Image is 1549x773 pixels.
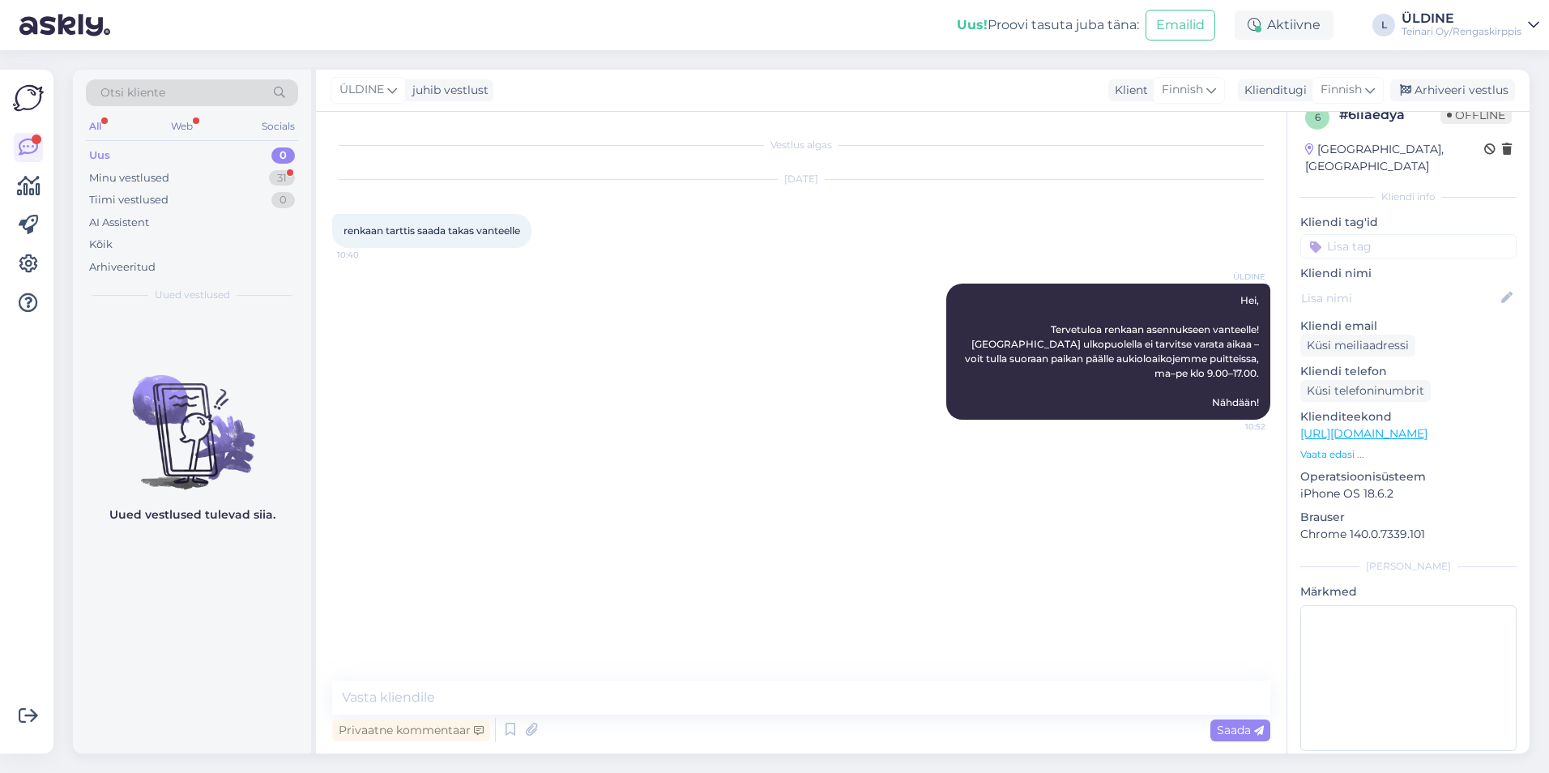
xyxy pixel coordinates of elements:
div: Kõik [89,237,113,253]
span: ÜLDINE [339,81,384,99]
p: Operatsioonisüsteem [1300,468,1517,485]
input: Lisa tag [1300,234,1517,258]
div: Proovi tasuta juba täna: [957,15,1139,35]
div: 31 [269,170,295,186]
div: Socials [258,116,298,137]
div: Küsi meiliaadressi [1300,335,1415,357]
p: Brauser [1300,509,1517,526]
div: [PERSON_NAME] [1300,559,1517,574]
div: Klient [1108,82,1148,99]
p: Chrome 140.0.7339.101 [1300,526,1517,543]
div: Küsi telefoninumbrit [1300,380,1431,402]
div: Minu vestlused [89,170,169,186]
div: [DATE] [332,172,1270,186]
div: 0 [271,192,295,208]
span: Saada [1217,723,1264,737]
span: Otsi kliente [100,84,165,101]
div: juhib vestlust [406,82,489,99]
div: Tiimi vestlused [89,192,169,208]
span: Offline [1440,106,1512,124]
div: L [1372,14,1395,36]
input: Lisa nimi [1301,289,1498,307]
span: renkaan tarttis saada takas vanteelle [344,224,520,237]
span: 10:40 [337,249,398,261]
div: # 6iiaedya [1339,105,1440,125]
div: 0 [271,147,295,164]
a: ÜLDINETeinari Oy/Rengaskirppis [1402,12,1539,38]
span: 6 [1315,111,1321,123]
b: Uus! [957,17,988,32]
span: Finnish [1321,81,1362,99]
span: 10:52 [1205,421,1265,433]
span: Finnish [1162,81,1203,99]
p: Vaata edasi ... [1300,447,1517,462]
img: No chats [73,346,311,492]
div: Arhiveeri vestlus [1390,79,1515,101]
div: Kliendi info [1300,190,1517,204]
div: All [86,116,105,137]
div: Vestlus algas [332,138,1270,152]
div: Arhiveeritud [89,259,156,275]
p: iPhone OS 18.6.2 [1300,485,1517,502]
div: Web [168,116,196,137]
div: Uus [89,147,110,164]
div: Privaatne kommentaar [332,720,490,741]
a: [URL][DOMAIN_NAME] [1300,426,1427,441]
div: Aktiivne [1235,11,1334,40]
p: Märkmed [1300,583,1517,600]
span: Uued vestlused [155,288,230,302]
span: ÜLDINE [1205,271,1265,283]
p: Kliendi nimi [1300,265,1517,282]
img: Askly Logo [13,83,44,113]
p: Kliendi email [1300,318,1517,335]
div: AI Assistent [89,215,149,231]
p: Kliendi tag'id [1300,214,1517,231]
div: Klienditugi [1238,82,1307,99]
p: Uued vestlused tulevad siia. [109,506,275,523]
div: [GEOGRAPHIC_DATA], [GEOGRAPHIC_DATA] [1305,141,1484,175]
div: ÜLDINE [1402,12,1521,25]
div: Teinari Oy/Rengaskirppis [1402,25,1521,38]
p: Kliendi telefon [1300,363,1517,380]
button: Emailid [1146,10,1215,41]
p: Klienditeekond [1300,408,1517,425]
